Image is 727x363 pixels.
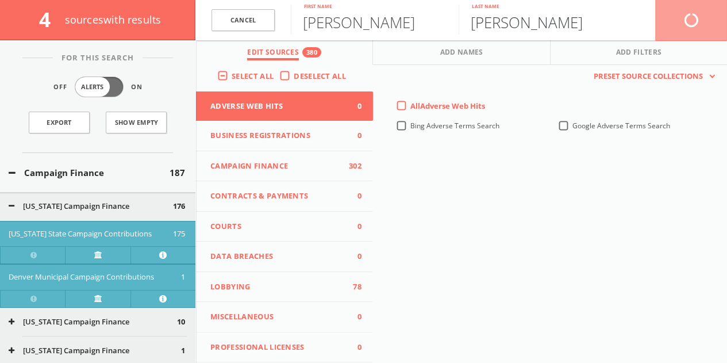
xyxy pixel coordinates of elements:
span: Select All [232,71,274,81]
button: Data Breaches0 [196,242,373,272]
span: 1 [181,272,185,283]
span: 175 [173,228,185,240]
span: 0 [344,221,361,232]
span: 187 [170,166,185,179]
div: 380 [302,47,321,58]
button: Adverse Web Hits0 [196,91,373,121]
span: Edit Sources [247,47,299,60]
span: 176 [173,201,185,212]
span: 302 [344,161,361,172]
a: Verify at source [65,246,130,263]
span: 0 [344,190,361,202]
button: [US_STATE] Campaign Finance [9,345,181,357]
span: Adverse Web Hits [210,101,344,112]
button: Preset Source Collections [588,71,716,82]
span: Add Filters [616,47,662,60]
span: Bing Adverse Terms Search [410,121,499,131]
span: 0 [344,130,361,142]
button: [US_STATE] Campaign Finance [9,316,177,328]
span: 1 [181,345,185,357]
button: Edit Sources380 [196,40,373,65]
span: Preset Source Collections [588,71,709,82]
button: Business Registrations0 [196,121,373,151]
span: Courts [210,221,344,232]
button: Show Empty [106,112,167,133]
span: 10 [177,316,185,328]
span: 78 [344,281,361,293]
span: On [131,82,143,92]
span: Add Names [440,47,483,60]
span: Campaign Finance [210,161,344,172]
button: Campaign Finance [9,166,170,179]
span: Professional Licenses [210,342,344,353]
span: Business Registrations [210,130,344,142]
button: Denver Municipal Campaign Contributions [9,272,181,283]
a: Export [29,112,90,133]
button: Lobbying78 [196,272,373,303]
button: Professional Licenses0 [196,333,373,363]
button: Campaign Finance302 [196,151,373,182]
span: 0 [344,342,361,353]
span: Deselect All [294,71,346,81]
span: 0 [344,101,361,112]
button: Contracts & Payments0 [196,181,373,212]
button: Add Filters [551,40,727,65]
button: [US_STATE] State Campaign Contributions [9,228,173,240]
span: Google Adverse Terms Search [572,121,670,131]
span: Off [53,82,67,92]
span: Data Breaches [210,251,344,262]
span: Contracts & Payments [210,190,344,202]
span: 4 [39,6,60,33]
span: 0 [344,311,361,323]
a: Cancel [211,9,275,32]
span: Lobbying [210,281,344,293]
span: For This Search [53,52,143,64]
span: 0 [344,251,361,262]
span: Miscellaneous [210,311,344,323]
button: Add Names [373,40,550,65]
button: [US_STATE] Campaign Finance [9,201,173,212]
a: Verify at source [65,290,130,307]
span: source s with results [65,13,161,26]
span: All Adverse Web Hits [410,101,485,111]
button: Courts0 [196,212,373,242]
button: Miscellaneous0 [196,302,373,333]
